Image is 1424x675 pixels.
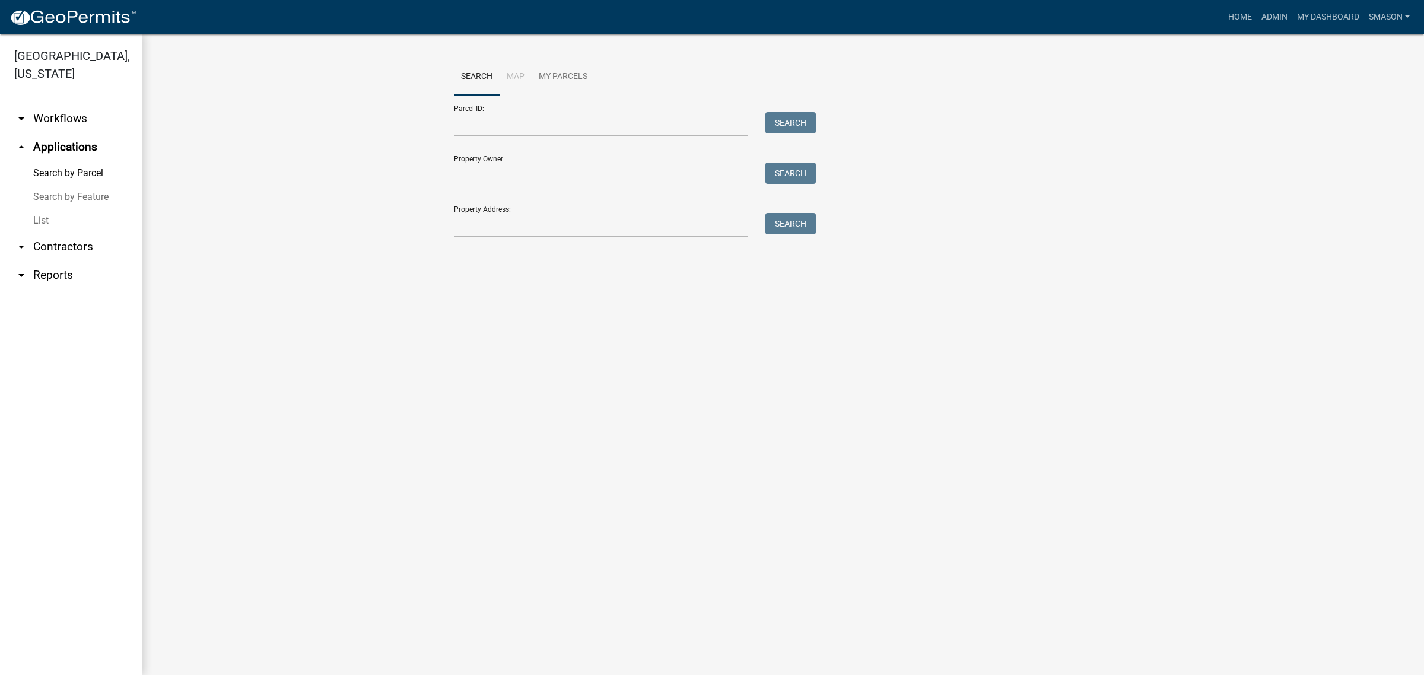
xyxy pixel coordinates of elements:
[765,112,816,133] button: Search
[1257,6,1292,28] a: Admin
[765,163,816,184] button: Search
[1292,6,1364,28] a: My Dashboard
[14,268,28,282] i: arrow_drop_down
[765,213,816,234] button: Search
[1364,6,1415,28] a: Smason
[454,58,500,96] a: Search
[14,140,28,154] i: arrow_drop_up
[14,240,28,254] i: arrow_drop_down
[1223,6,1257,28] a: Home
[14,112,28,126] i: arrow_drop_down
[532,58,595,96] a: My Parcels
